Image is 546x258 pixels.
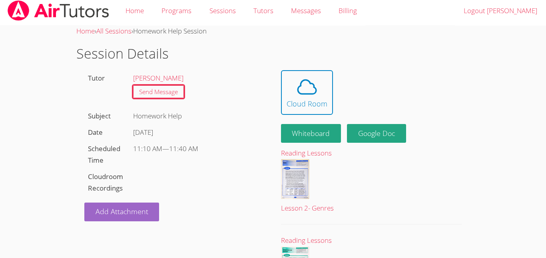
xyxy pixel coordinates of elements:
h1: Session Details [76,43,470,64]
button: Whiteboard [281,124,341,143]
a: Google Doc [347,124,406,143]
label: Cloudroom Recordings [88,172,123,193]
label: Subject [88,111,111,120]
div: Reading Lessons [281,235,462,246]
div: [DATE] [133,127,261,138]
div: — [133,143,261,155]
span: 11:10 AM [133,144,162,153]
span: 11:40 AM [169,144,198,153]
div: Cloud Room [287,98,327,109]
a: Send Message [133,85,184,98]
label: Date [88,128,103,137]
a: Reading LessonsLesson 2- Genres [281,148,462,214]
div: Lesson 2- Genres [281,203,462,214]
button: Cloud Room [281,70,333,115]
div: › › [76,26,470,37]
label: Tutor [88,73,105,83]
a: Home [76,26,95,35]
a: Add Attachment [84,203,159,221]
a: All Sessions [96,26,132,35]
img: airtutors_banner-c4298cdbf04f3fff15de1276eac7730deb9818008684d7c2e4769d2f7ddbe033.png [7,0,110,21]
label: Scheduled Time [88,144,120,165]
div: Reading Lessons [281,148,462,159]
a: [PERSON_NAME] [133,73,183,83]
div: Homework Help [130,108,265,124]
img: Lesson%202-%20Genres.pdf [281,159,309,199]
span: Homework Help Session [133,26,207,35]
span: Messages [291,6,321,15]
